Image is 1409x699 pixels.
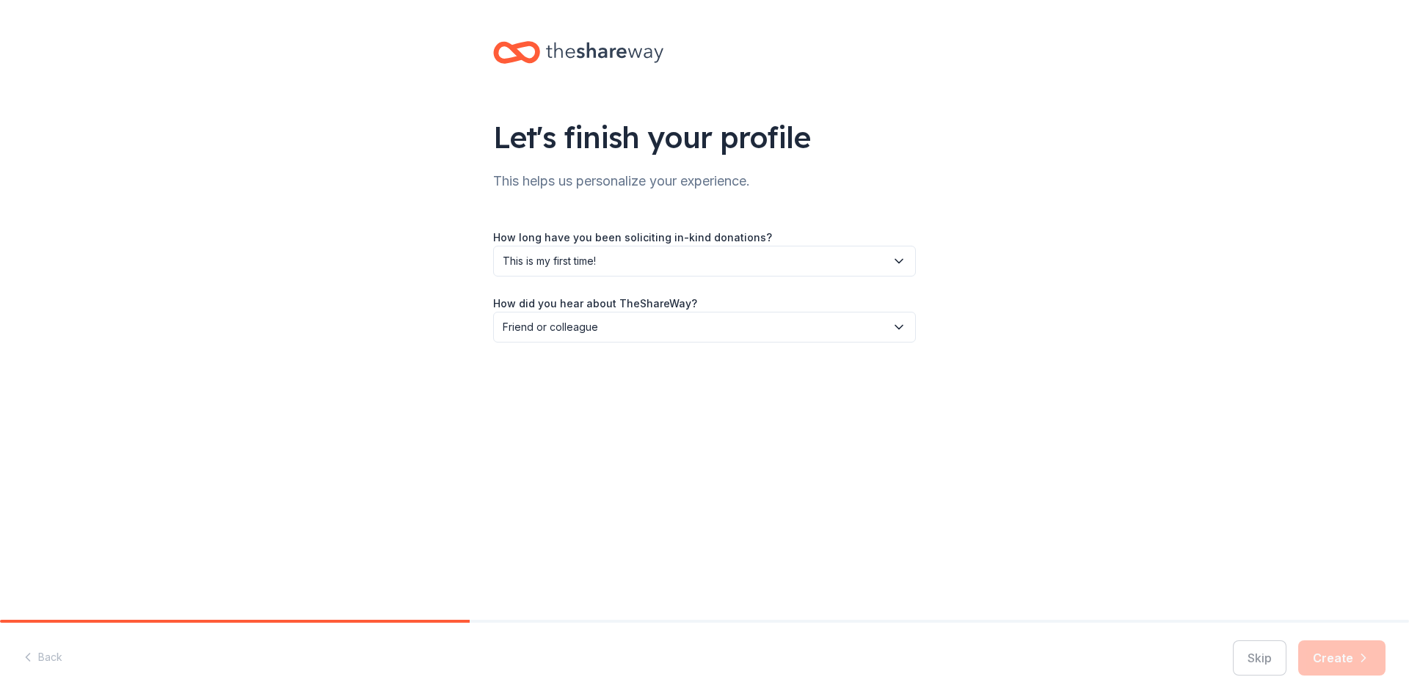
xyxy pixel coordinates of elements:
span: This is my first time! [503,252,886,270]
div: Let's finish your profile [493,117,916,158]
span: Friend or colleague [503,318,886,336]
button: This is my first time! [493,246,916,277]
label: How long have you been soliciting in-kind donations? [493,230,772,245]
button: Friend or colleague [493,312,916,343]
div: This helps us personalize your experience. [493,169,916,193]
label: How did you hear about TheShareWay? [493,296,697,311]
